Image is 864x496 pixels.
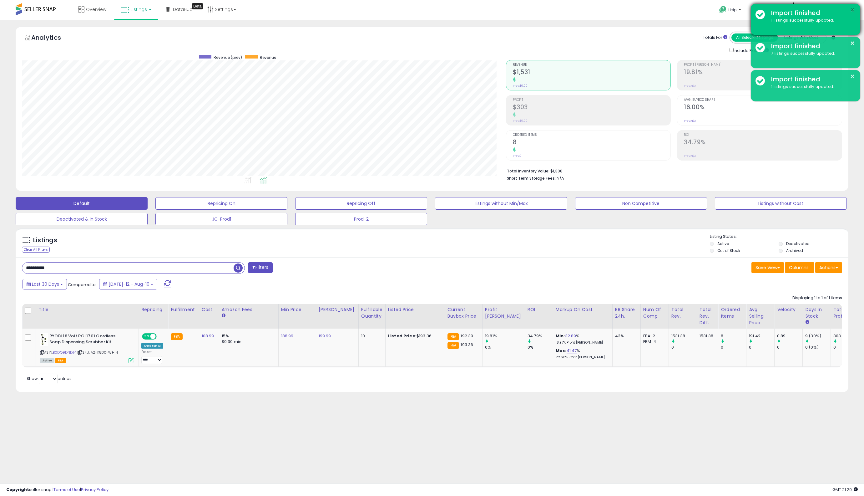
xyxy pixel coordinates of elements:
[40,333,48,346] img: 31ujXwifbqL._SL40_.jpg
[49,333,125,346] b: RYOBI 18 Volt PCL1701 Cordless Soap Dispensing Scrubber Kit
[684,119,696,123] small: Prev: N/A
[16,197,148,210] button: Default
[295,213,427,225] button: Prod-2
[785,262,814,273] button: Columns
[528,306,550,313] div: ROI
[671,333,697,339] div: 1531.38
[721,306,744,320] div: Ordered Items
[700,333,713,339] div: 1531.38
[710,234,848,240] p: Listing States:
[447,342,459,349] small: FBA
[295,197,427,210] button: Repricing Off
[40,358,54,363] span: All listings currently available for purchase on Amazon
[850,73,855,80] button: ×
[388,333,417,339] b: Listed Price:
[16,213,148,225] button: Deactivated & In Stock
[388,333,440,339] div: $193.36
[684,133,842,137] span: ROI
[643,306,666,320] div: Num of Comp.
[461,333,473,339] span: 192.39
[260,55,276,60] span: Revenue
[513,98,671,102] span: Profit
[22,247,50,253] div: Clear All Filters
[714,1,747,20] a: Help
[507,167,837,174] li: $1,308
[141,350,163,364] div: Preset:
[671,345,697,350] div: 0
[556,333,608,345] div: %
[684,139,842,147] h2: 34.79%
[728,7,737,13] span: Help
[684,63,842,67] span: Profit [PERSON_NAME]
[684,154,696,158] small: Prev: N/A
[141,343,163,349] div: Amazon AI
[32,281,59,287] span: Last 30 Days
[513,139,671,147] h2: 8
[615,333,636,339] div: 43%
[485,333,525,339] div: 19.81%
[222,333,274,339] div: 15%
[155,213,287,225] button: JC-Prod1
[777,306,800,313] div: Velocity
[361,306,383,320] div: Fulfillable Quantity
[202,306,216,313] div: Cost
[717,248,740,253] label: Out of Stock
[643,333,664,339] div: FBA: 2
[749,333,774,339] div: 191.42
[766,42,856,51] div: Import finished
[703,35,727,41] div: Totals For
[833,333,859,339] div: 303.35
[507,176,556,181] b: Short Term Storage Fees:
[222,306,276,313] div: Amazon Fees
[171,333,182,340] small: FBA
[715,197,847,210] button: Listings without Cost
[27,376,72,381] span: Show: entries
[31,33,73,43] h5: Analytics
[461,342,473,348] span: 193.36
[528,333,553,339] div: 34.79%
[766,51,856,57] div: 7 listings successfully updated.
[766,84,856,90] div: 1 listings successfully updated.
[766,18,856,23] div: 1 listings successfully updated.
[805,333,831,339] div: 9 (30%)
[222,313,225,319] small: Amazon Fees.
[435,197,567,210] button: Listings without Min/Max
[805,320,809,325] small: Days In Stock.
[214,55,242,60] span: Revenue (prev)
[556,306,610,313] div: Markup on Cost
[684,69,842,77] h2: 19.81%
[615,306,638,320] div: BB Share 24h.
[789,264,809,271] span: Columns
[766,75,856,84] div: Import finished
[222,339,274,345] div: $0.30 min
[684,104,842,112] h2: 16.00%
[40,333,134,362] div: ASIN:
[850,6,855,14] button: ×
[731,33,778,42] button: All Selected Listings
[749,345,774,350] div: 0
[99,279,157,289] button: [DATE]-12 - Aug-10
[721,333,746,339] div: 8
[485,345,525,350] div: 0%
[319,306,356,313] div: [PERSON_NAME]
[171,306,196,313] div: Fulfillment
[192,3,203,9] div: Tooltip anchor
[68,282,97,288] span: Compared to:
[721,345,746,350] div: 0
[719,6,727,13] i: Get Help
[513,104,671,112] h2: $303
[556,333,565,339] b: Min:
[281,306,313,313] div: Min Price
[131,6,147,13] span: Listings
[575,197,707,210] button: Non Competitive
[751,262,784,273] button: Save View
[700,306,715,326] div: Total Rev. Diff.
[553,304,612,329] th: The percentage added to the cost of goods (COGS) that forms the calculator for Min & Max prices.
[850,39,855,47] button: ×
[388,306,442,313] div: Listed Price
[777,333,802,339] div: 0.89
[556,348,567,354] b: Max:
[155,197,287,210] button: Repricing On
[513,63,671,67] span: Revenue
[513,119,528,123] small: Prev: $0.00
